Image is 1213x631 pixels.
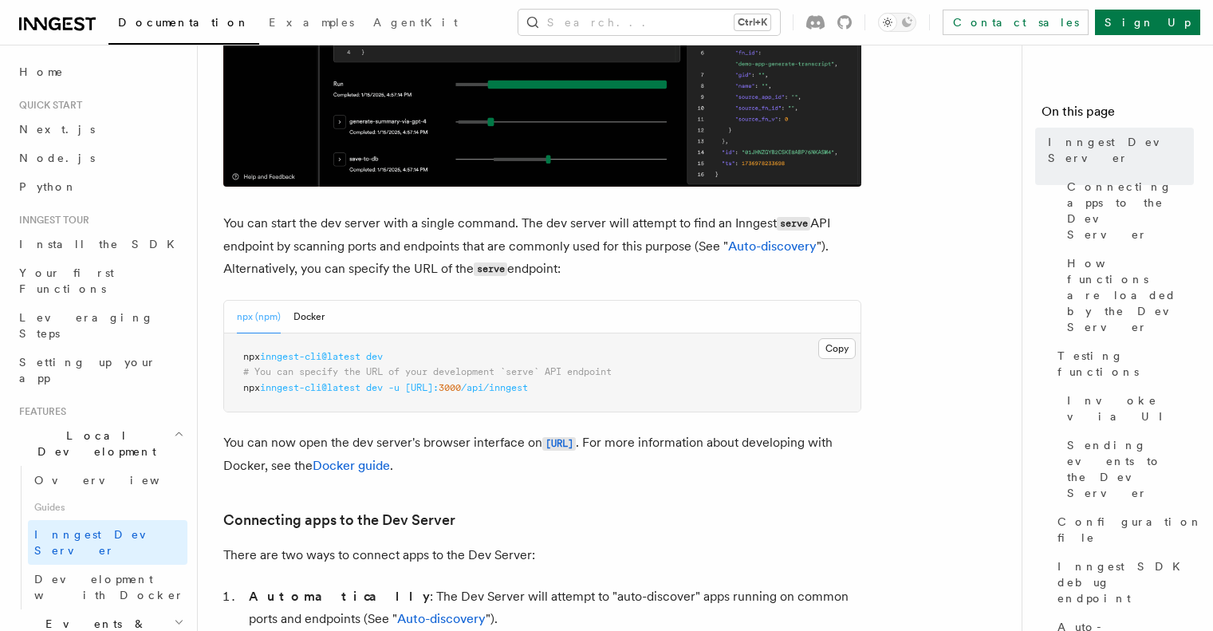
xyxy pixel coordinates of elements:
a: Sign Up [1095,10,1200,35]
a: Testing functions [1051,341,1194,386]
a: Auto-discovery [397,611,486,626]
span: Inngest Dev Server [1048,134,1194,166]
button: Toggle dark mode [878,13,916,32]
span: Home [19,64,64,80]
span: dev [366,351,383,362]
li: : The Dev Server will attempt to "auto-discover" apps running on common ports and endpoints (See ... [244,586,861,630]
span: Local Development [13,428,174,459]
p: There are two ways to connect apps to the Dev Server: [223,544,861,566]
span: Quick start [13,99,82,112]
div: Local Development [13,466,187,609]
span: Sending events to the Dev Server [1067,437,1194,501]
p: You can start the dev server with a single command. The dev server will attempt to find an Innges... [223,212,861,281]
a: Connecting apps to the Dev Server [223,509,455,531]
span: Configuration file [1057,514,1203,546]
span: Examples [269,16,354,29]
span: Overview [34,474,199,487]
span: Features [13,405,66,418]
span: dev [366,382,383,393]
span: npx [243,382,260,393]
a: Python [13,172,187,201]
span: Your first Functions [19,266,114,295]
button: npx (npm) [237,301,281,333]
a: Inngest Dev Server [28,520,187,565]
span: Inngest Dev Server [34,528,171,557]
a: Development with Docker [28,565,187,609]
code: serve [474,262,507,276]
span: Testing functions [1057,348,1194,380]
a: AgentKit [364,5,467,43]
span: Node.js [19,152,95,164]
a: Setting up your app [13,348,187,392]
span: Invoke via UI [1067,392,1194,424]
span: inngest-cli@latest [260,351,360,362]
a: Next.js [13,115,187,144]
a: Documentation [108,5,259,45]
span: Connecting apps to the Dev Server [1067,179,1194,243]
a: [URL] [542,435,576,450]
span: Next.js [19,123,95,136]
a: Home [13,57,187,86]
a: How functions are loaded by the Dev Server [1061,249,1194,341]
button: Local Development [13,421,187,466]
button: Search...Ctrl+K [518,10,780,35]
code: [URL] [542,437,576,451]
span: /api/inngest [461,382,528,393]
span: AgentKit [373,16,458,29]
span: Inngest tour [13,214,89,227]
span: [URL]: [405,382,439,393]
a: Docker guide [313,458,390,473]
a: Connecting apps to the Dev Server [1061,172,1194,249]
span: Guides [28,495,187,520]
a: Overview [28,466,187,495]
a: Examples [259,5,364,43]
a: Invoke via UI [1061,386,1194,431]
span: Install the SDK [19,238,184,250]
span: Python [19,180,77,193]
a: Auto-discovery [728,239,817,254]
a: Node.js [13,144,187,172]
span: 3000 [439,382,461,393]
a: Inngest Dev Server [1042,128,1194,172]
button: Copy [818,338,856,359]
a: Configuration file [1051,507,1194,552]
span: # You can specify the URL of your development `serve` API endpoint [243,366,612,377]
span: inngest-cli@latest [260,382,360,393]
span: npx [243,351,260,362]
a: Your first Functions [13,258,187,303]
a: Leveraging Steps [13,303,187,348]
strong: Automatically [249,589,430,604]
span: Development with Docker [34,573,184,601]
button: Docker [293,301,325,333]
a: Install the SDK [13,230,187,258]
span: How functions are loaded by the Dev Server [1067,255,1194,335]
a: Contact sales [943,10,1089,35]
a: Sending events to the Dev Server [1061,431,1194,507]
span: Setting up your app [19,356,156,385]
h4: On this page [1042,102,1194,128]
span: -u [388,382,400,393]
kbd: Ctrl+K [734,14,770,30]
span: Documentation [118,16,250,29]
a: Inngest SDK debug endpoint [1051,552,1194,613]
span: Inngest SDK debug endpoint [1057,558,1194,606]
p: You can now open the dev server's browser interface on . For more information about developing wi... [223,432,861,477]
code: serve [777,217,810,231]
span: Leveraging Steps [19,311,154,340]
